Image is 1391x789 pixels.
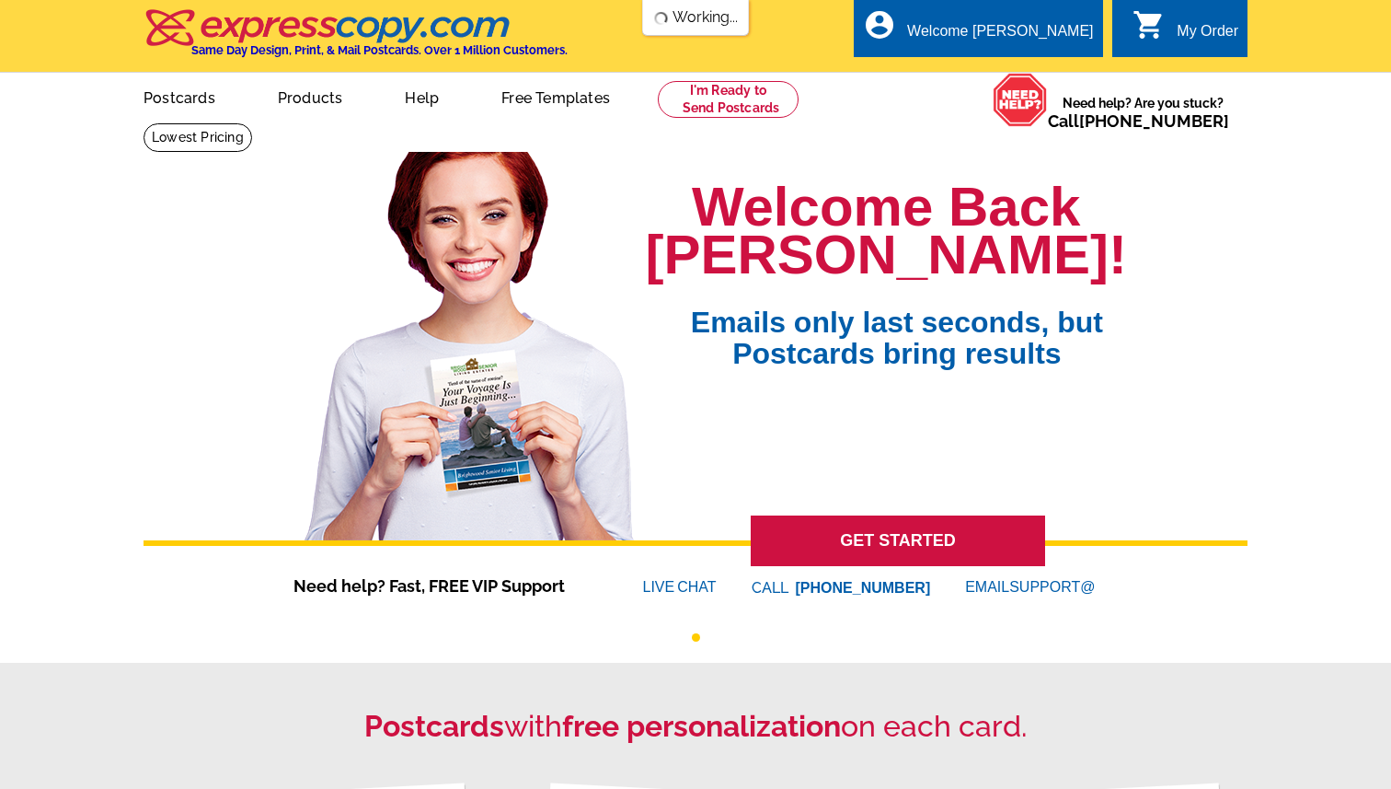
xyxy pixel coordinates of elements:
a: Free Templates [472,75,639,118]
button: 1 of 1 [692,633,700,642]
a: Help [375,75,468,118]
span: Need help? Are you stuck? [1048,94,1238,131]
i: account_circle [863,8,896,41]
a: LIVECHAT [643,579,717,595]
a: Same Day Design, Print, & Mail Postcards. Over 1 Million Customers. [144,22,568,57]
strong: free personalization [562,709,841,743]
h2: with on each card. [144,709,1247,744]
font: SUPPORT@ [1009,576,1098,598]
a: [PHONE_NUMBER] [1079,111,1229,131]
a: GET STARTED [751,516,1045,566]
h1: Welcome Back [PERSON_NAME]! [646,183,1127,279]
font: LIVE [643,576,678,598]
img: welcome-back-logged-in.png [293,137,646,540]
a: Postcards [114,75,245,118]
strong: Postcards [364,709,504,743]
div: Welcome [PERSON_NAME] [907,23,1093,49]
img: loading... [654,11,669,26]
span: Emails only last seconds, but Postcards bring results [667,279,1127,369]
a: Products [248,75,373,118]
span: Call [1048,111,1229,131]
i: shopping_cart [1132,8,1166,41]
img: help [993,73,1048,127]
span: Need help? Fast, FREE VIP Support [293,574,588,598]
a: shopping_cart My Order [1132,20,1238,43]
div: My Order [1177,23,1238,49]
h4: Same Day Design, Print, & Mail Postcards. Over 1 Million Customers. [191,43,568,57]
